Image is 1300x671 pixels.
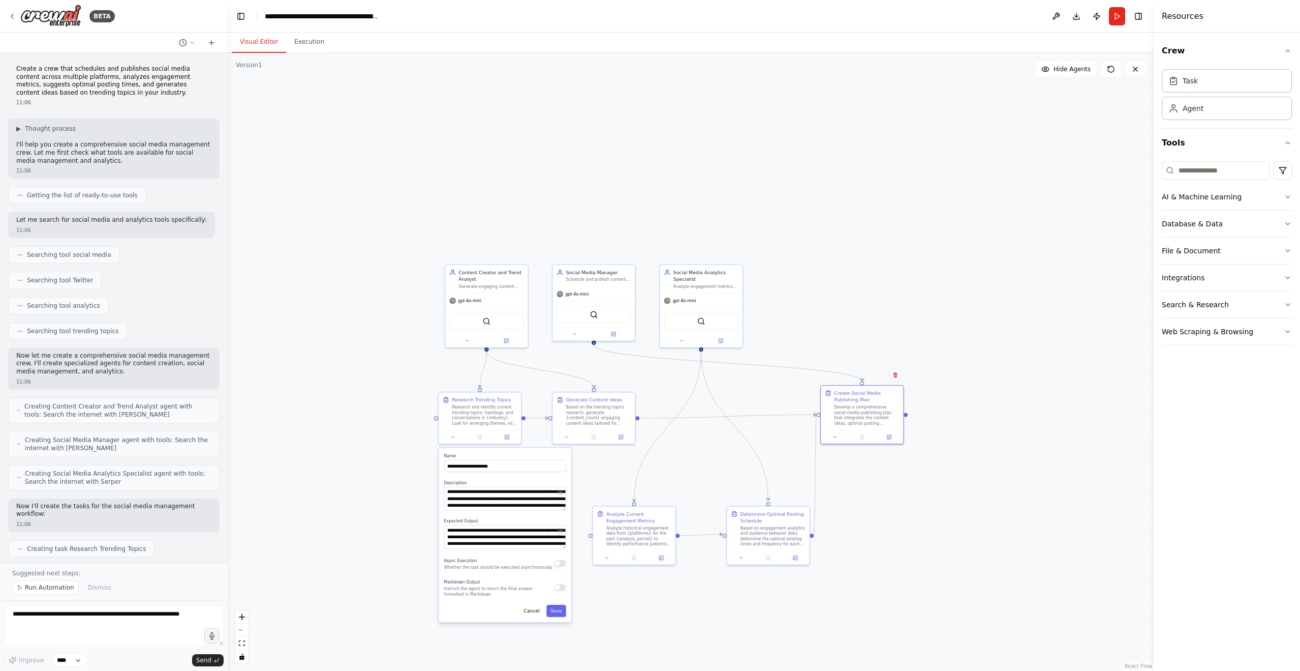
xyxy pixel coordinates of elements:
button: zoom in [235,610,249,624]
h4: Resources [1162,10,1203,22]
label: Description [444,480,566,486]
button: Hide right sidebar [1131,9,1146,23]
div: Tools [1162,157,1292,354]
div: Content Creator and Trend AnalystGenerate engaging content ideas based on trending topics in {ind... [445,264,529,348]
span: Searching tool social media [27,251,111,259]
span: gpt-4o-mini [673,298,696,304]
g: Edge from e181dc13-c88c-4274-a99d-3d6ba3014abb to 80ca0e84-b5fa-436b-8eb9-3b18b8a68ed9 [639,412,816,422]
span: Dismiss [88,584,111,592]
div: Research Trending Topics [452,396,511,403]
div: Generate Content Ideas [566,396,622,403]
span: Searching tool analytics [27,302,100,310]
div: Research and identify current trending topics, hashtags, and conversations in {industry}. Look fo... [452,404,517,426]
span: Improve [19,656,44,664]
div: Based on the trending topics research, generate {content_count} engaging content ideas tailored f... [566,404,631,426]
div: Research Trending TopicsResearch and identify current trending topics, hashtags, and conversation... [438,392,522,445]
button: Crew [1162,37,1292,65]
g: Edge from a42fc16d-a29d-4b98-8ef9-921f16ba0981 to ed5b6cbd-ac2e-49b3-a0c8-e474af673ab7 [477,352,490,388]
button: fit view [235,637,249,650]
div: Based on engagement analytics and audience behavior data, determine the optimal posting times and... [740,526,806,547]
span: ▶ [16,125,21,133]
button: Send [192,654,224,666]
button: Delete node [889,368,902,382]
div: React Flow controls [235,610,249,663]
span: Creating Content Creator and Trend Analyst agent with tools: Search the internet with [PERSON_NAME] [24,402,211,419]
button: Dismiss [83,580,116,595]
span: Send [196,656,211,664]
p: Instruct the agent to return the final answer formatted in Markdown [444,586,554,597]
button: Visual Editor [232,32,286,53]
g: Edge from e6651f17-25d0-481f-a4ac-1edaceadf37d to 54919c36-a7c8-4fb7-861d-9571d805e8e4 [698,352,771,501]
button: Search & Research [1162,291,1292,318]
div: Analyze engagement metrics across all social media platforms, identify performance patterns, dete... [673,284,738,289]
span: Creating Social Media Analytics Specialist agent with tools: Search the internet with Serper [25,470,211,486]
span: gpt-4o-mini [458,298,481,304]
button: Hide left sidebar [234,9,248,23]
div: 11:06 [16,99,211,106]
g: Edge from 54919c36-a7c8-4fb7-861d-9571d805e8e4 to 80ca0e84-b5fa-436b-8eb9-3b18b8a68ed9 [810,412,820,538]
button: Improve [4,654,48,667]
div: Task [1183,76,1198,86]
div: 11:06 [16,167,211,174]
div: Agent [1183,103,1203,113]
button: Open in editor [556,488,565,496]
div: Content Creator and Trend Analyst [459,269,524,282]
div: Social Media Manager [566,269,631,276]
span: Searching tool trending topics [27,327,118,335]
span: Getting the list of ready-to-use tools [27,191,138,199]
div: 11:06 [16,378,211,386]
span: Creating Social Media Manager agent with tools: Search the internet with [PERSON_NAME] [25,436,211,452]
span: gpt-4o-mini [565,291,589,297]
button: Click to speak your automation idea [204,628,220,644]
div: Analyze historical engagement data from {platforms} for the past {analysis_period} to identify pe... [606,526,671,547]
img: Logo [20,5,81,27]
button: Open in side panel [496,433,518,441]
button: Open in side panel [595,330,633,338]
span: Searching tool Twitter [27,276,93,284]
button: No output available [754,554,783,562]
g: Edge from 2db1c073-32b6-4885-9237-5e7db3d7c70f to 80ca0e84-b5fa-436b-8eb9-3b18b8a68ed9 [591,345,865,382]
div: 11:06 [16,226,207,234]
button: Database & Data [1162,211,1292,237]
span: Markdown Output [444,580,480,585]
button: Open in side panel [487,337,525,345]
div: Create Social Media Publishing PlanDevelop a comprehensive social media publishing plan that inte... [820,385,904,445]
g: Edge from a42fc16d-a29d-4b98-8ef9-921f16ba0981 to e181dc13-c88c-4274-a99d-3d6ba3014abb [483,352,597,388]
button: No output available [848,433,876,441]
p: I'll help you create a comprehensive social media management crew. Let me first check what tools ... [16,141,211,165]
div: BETA [89,10,115,22]
button: Save [546,605,566,617]
button: Tools [1162,129,1292,157]
div: Social Media Analytics Specialist [673,269,738,282]
p: Let me search for social media and analytics tools specifically: [16,216,207,224]
button: Open in side panel [702,337,740,345]
div: Schedule and publish content across multiple social media platforms ({platforms}), manage posting... [566,277,631,282]
button: Run Automation [12,580,79,595]
div: Analyze Current Engagement MetricsAnalyze historical engagement data from {platforms} for the pas... [592,506,676,565]
label: Name [444,453,566,459]
span: Run Automation [25,584,74,592]
p: Whether the task should be executed asynchronously. [444,565,553,570]
button: AI & Machine Learning [1162,184,1292,210]
span: Creating task Research Trending Topics [27,545,146,553]
div: Determine Optimal Posting ScheduleBased on engagement analytics and audience behavior data, deter... [726,506,810,565]
button: Open in side panel [784,554,807,562]
p: Create a crew that schedules and publishes social media content across multiple platforms, analyz... [16,65,211,97]
button: Switch to previous chat [175,37,199,49]
button: Hide Agents [1035,61,1097,77]
button: ▶Thought process [16,125,76,133]
button: No output available [466,433,494,441]
button: zoom out [235,624,249,637]
button: Open in side panel [609,433,632,441]
span: Async Execution [444,559,477,563]
button: No output available [580,433,608,441]
div: 11:06 [16,520,211,528]
p: Suggested next steps: [12,569,215,577]
button: Open in side panel [878,433,901,441]
div: Generate Content IdeasBased on the trending topics research, generate {content_count} engaging co... [552,392,636,445]
div: Determine Optimal Posting Schedule [740,511,806,524]
button: Open in editor [556,527,565,535]
button: Web Scraping & Browsing [1162,318,1292,345]
div: Analyze Current Engagement Metrics [606,511,671,524]
div: Generate engaging content ideas based on trending topics in {industry}, analyze current market co... [459,284,524,289]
